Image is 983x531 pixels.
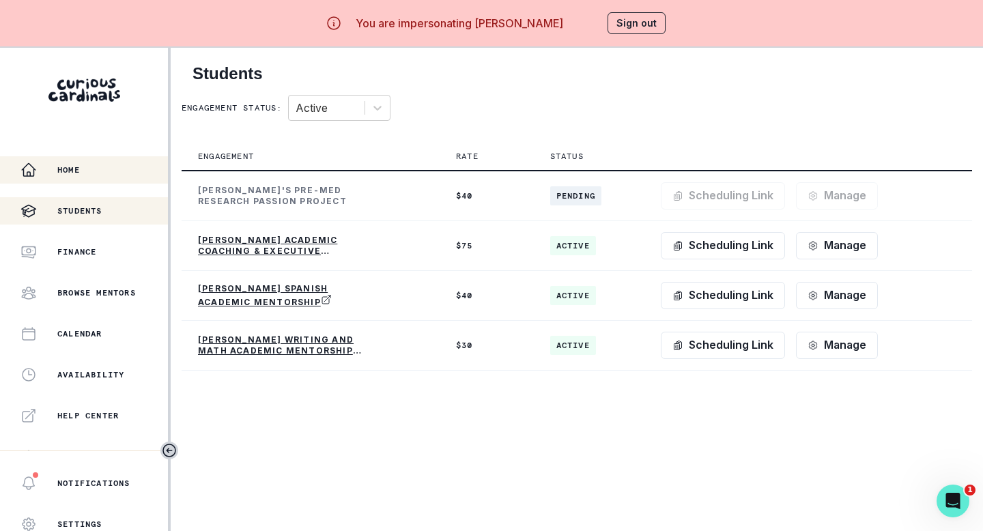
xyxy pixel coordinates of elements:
[456,151,479,162] p: Rate
[456,290,517,301] p: $ 40
[550,151,584,162] p: Status
[198,235,362,257] a: [PERSON_NAME] Academic Coaching & Executive Functioning Mentorship
[57,205,102,216] p: Students
[456,190,517,201] p: $ 40
[608,12,666,34] button: Sign out
[356,15,563,31] p: You are impersonating [PERSON_NAME]
[796,282,878,309] button: Manage
[198,334,362,356] a: [PERSON_NAME] Writing and Math Academic Mentorship
[198,151,254,162] p: Engagement
[193,64,961,84] h2: Students
[550,336,596,355] span: active
[550,236,596,255] span: active
[57,519,102,530] p: Settings
[57,164,80,175] p: Home
[796,232,878,259] button: Manage
[160,442,178,459] button: Toggle sidebar
[57,410,119,421] p: Help Center
[661,232,785,259] button: Scheduling Link
[661,332,785,359] button: Scheduling Link
[57,478,130,489] p: Notifications
[182,102,283,113] p: Engagement status:
[550,286,596,305] span: active
[550,186,601,205] span: Pending
[456,340,517,351] p: $ 30
[57,369,124,380] p: Availability
[796,182,878,210] button: Manage
[198,283,362,308] a: [PERSON_NAME] Spanish Academic Mentorship
[937,485,969,517] iframe: Intercom live chat
[796,332,878,359] button: Manage
[661,282,785,309] button: Scheduling Link
[198,185,362,207] p: [PERSON_NAME]'s Pre-Med Research Passion Project
[965,485,975,496] span: 1
[456,240,517,251] p: $ 75
[57,287,136,298] p: Browse Mentors
[57,328,102,339] p: Calendar
[57,246,96,257] p: Finance
[661,182,785,210] button: Scheduling Link
[48,78,120,102] img: Curious Cardinals Logo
